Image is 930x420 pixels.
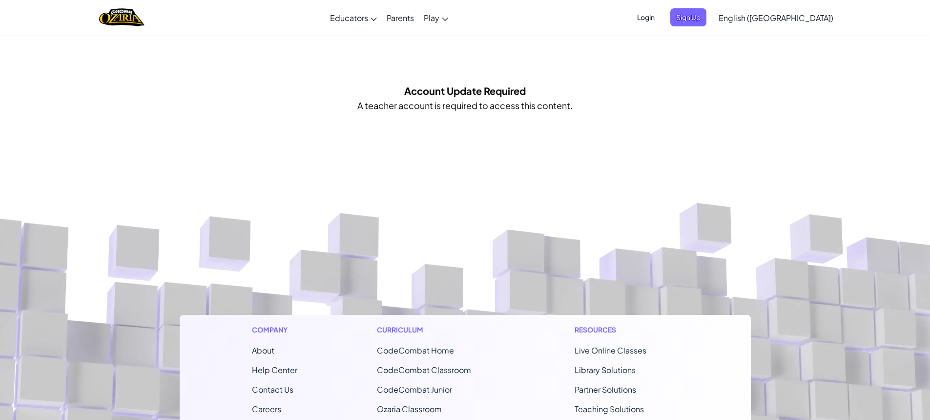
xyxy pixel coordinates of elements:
[252,404,281,414] a: Careers
[575,345,646,355] a: Live Online Classes
[575,325,679,335] h1: Resources
[424,13,439,23] span: Play
[377,365,471,375] a: CodeCombat Classroom
[382,4,419,31] a: Parents
[99,7,145,27] a: Ozaria by CodeCombat logo
[670,8,706,26] button: Sign Up
[719,13,833,23] span: English ([GEOGRAPHIC_DATA])
[99,7,145,27] img: Home
[631,8,661,26] button: Login
[252,365,297,375] a: Help Center
[377,384,452,395] a: CodeCombat Junior
[357,98,573,112] p: A teacher account is required to access this content.
[377,345,454,355] span: CodeCombat Home
[419,4,453,31] a: Play
[330,13,368,23] span: Educators
[377,325,495,335] h1: Curriculum
[404,83,526,98] h5: Account Update Required
[575,384,636,395] a: Partner Solutions
[252,345,274,355] a: About
[575,365,636,375] a: Library Solutions
[252,384,293,395] span: Contact Us
[325,4,382,31] a: Educators
[714,4,838,31] a: English ([GEOGRAPHIC_DATA])
[575,404,644,414] a: Teaching Solutions
[252,325,297,335] h1: Company
[377,404,442,414] span: Ozaria Classroom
